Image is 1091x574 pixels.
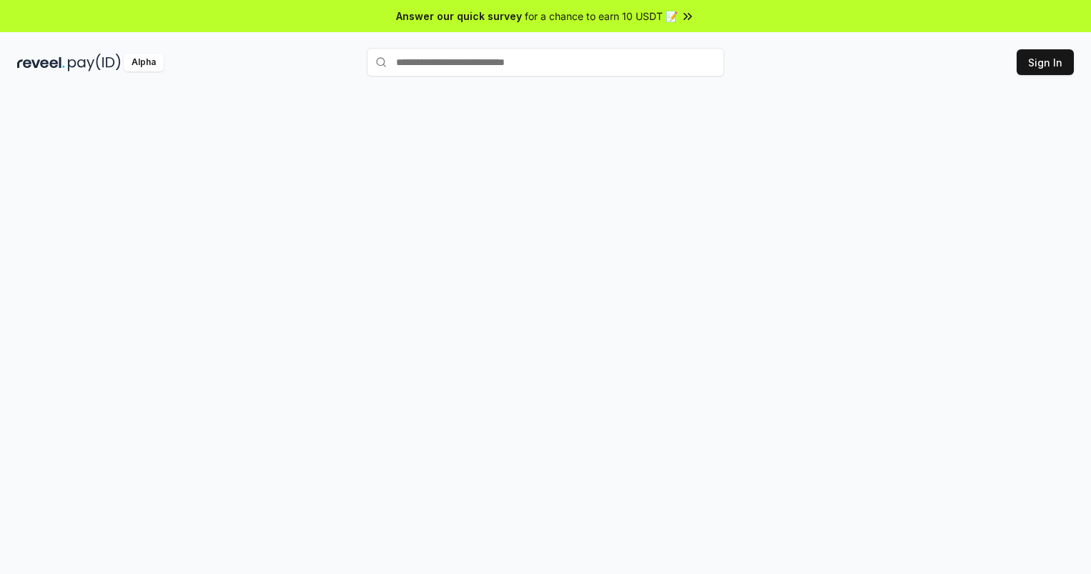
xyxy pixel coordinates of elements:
button: Sign In [1017,49,1074,75]
img: pay_id [68,54,121,71]
div: Alpha [124,54,164,71]
span: for a chance to earn 10 USDT 📝 [525,9,678,24]
span: Answer our quick survey [396,9,522,24]
img: reveel_dark [17,54,65,71]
